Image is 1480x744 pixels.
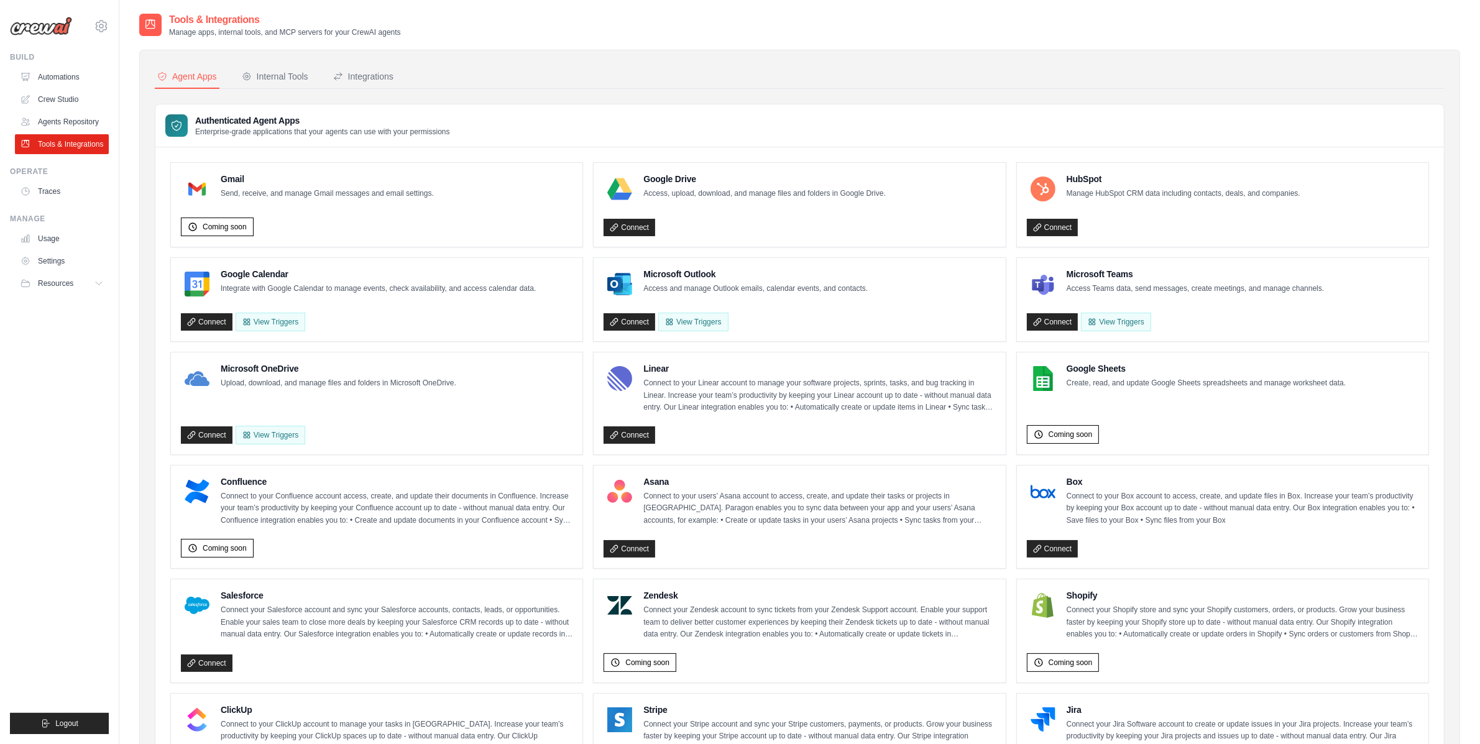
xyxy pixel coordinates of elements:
span: Resources [38,278,73,288]
a: Connect [181,426,232,444]
img: Microsoft OneDrive Logo [185,366,209,391]
img: Google Calendar Logo [185,272,209,296]
img: Shopify Logo [1031,593,1055,618]
p: Send, receive, and manage Gmail messages and email settings. [221,188,434,200]
img: Gmail Logo [185,177,209,201]
h4: Confluence [221,475,572,488]
p: Access, upload, download, and manage files and folders in Google Drive. [643,188,886,200]
h4: Jira [1067,704,1418,716]
h4: Microsoft Outlook [643,268,868,280]
a: Crew Studio [15,90,109,109]
img: Asana Logo [607,479,632,504]
a: Traces [15,181,109,201]
span: Logout [55,719,78,728]
a: Connect [604,219,655,236]
img: Microsoft Teams Logo [1031,272,1055,296]
img: Google Sheets Logo [1031,366,1055,391]
h4: Linear [643,362,995,375]
span: Coming soon [203,222,247,232]
p: Connect your Zendesk account to sync tickets from your Zendesk Support account. Enable your suppo... [643,604,995,641]
img: Google Drive Logo [607,177,632,201]
p: Upload, download, and manage files and folders in Microsoft OneDrive. [221,377,456,390]
img: ClickUp Logo [185,707,209,732]
img: Jira Logo [1031,707,1055,732]
a: Connect [181,313,232,331]
h4: Salesforce [221,589,572,602]
img: Box Logo [1031,479,1055,504]
a: Connect [604,313,655,331]
a: Connect [1027,540,1078,558]
a: Connect [181,654,232,672]
h4: Shopify [1067,589,1418,602]
: View Triggers [1081,313,1151,331]
p: Manage apps, internal tools, and MCP servers for your CrewAI agents [169,27,401,37]
p: Connect your Shopify store and sync your Shopify customers, orders, or products. Grow your busine... [1067,604,1418,641]
a: Usage [15,229,109,249]
span: Coming soon [1049,429,1093,439]
p: Access Teams data, send messages, create meetings, and manage channels. [1067,283,1325,295]
div: Agent Apps [157,70,217,83]
p: Connect to your users’ Asana account to access, create, and update their tasks or projects in [GE... [643,490,995,527]
h2: Tools & Integrations [169,12,401,27]
p: Manage HubSpot CRM data including contacts, deals, and companies. [1067,188,1300,200]
h4: Microsoft Teams [1067,268,1325,280]
a: Settings [15,251,109,271]
p: Enterprise-grade applications that your agents can use with your permissions [195,127,450,137]
img: Stripe Logo [607,707,632,732]
div: Integrations [333,70,393,83]
div: Manage [10,214,109,224]
img: Zendesk Logo [607,593,632,618]
h4: Asana [643,475,995,488]
a: Tools & Integrations [15,134,109,154]
button: Internal Tools [239,65,311,89]
h4: HubSpot [1067,173,1300,185]
span: Coming soon [203,543,247,553]
h4: Stripe [643,704,995,716]
div: Operate [10,167,109,177]
div: Build [10,52,109,62]
h4: Gmail [221,173,434,185]
h4: Zendesk [643,589,995,602]
a: Connect [1027,313,1078,331]
p: Access and manage Outlook emails, calendar events, and contacts. [643,283,868,295]
p: Connect to your Confluence account access, create, and update their documents in Confluence. Incr... [221,490,572,527]
button: View Triggers [236,313,305,331]
img: Confluence Logo [185,479,209,504]
a: Automations [15,67,109,87]
a: Connect [604,540,655,558]
h4: ClickUp [221,704,572,716]
button: Agent Apps [155,65,219,89]
h3: Authenticated Agent Apps [195,114,450,127]
: View Triggers [236,426,305,444]
img: Salesforce Logo [185,593,209,618]
h4: Google Calendar [221,268,536,280]
button: Resources [15,273,109,293]
span: Coming soon [625,658,669,668]
a: Connect [604,426,655,444]
p: Connect to your Box account to access, create, and update files in Box. Increase your team’s prod... [1067,490,1418,527]
p: Connect your Salesforce account and sync your Salesforce accounts, contacts, leads, or opportunit... [221,604,572,641]
h4: Google Sheets [1067,362,1346,375]
button: Integrations [331,65,396,89]
: View Triggers [658,313,728,331]
span: Coming soon [1049,658,1093,668]
h4: Google Drive [643,173,886,185]
img: Linear Logo [607,366,632,391]
img: HubSpot Logo [1031,177,1055,201]
p: Integrate with Google Calendar to manage events, check availability, and access calendar data. [221,283,536,295]
button: Logout [10,713,109,734]
p: Create, read, and update Google Sheets spreadsheets and manage worksheet data. [1067,377,1346,390]
h4: Microsoft OneDrive [221,362,456,375]
img: Logo [10,17,72,35]
p: Connect to your Linear account to manage your software projects, sprints, tasks, and bug tracking... [643,377,995,414]
a: Agents Repository [15,112,109,132]
h4: Box [1067,475,1418,488]
a: Connect [1027,219,1078,236]
img: Microsoft Outlook Logo [607,272,632,296]
div: Internal Tools [242,70,308,83]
